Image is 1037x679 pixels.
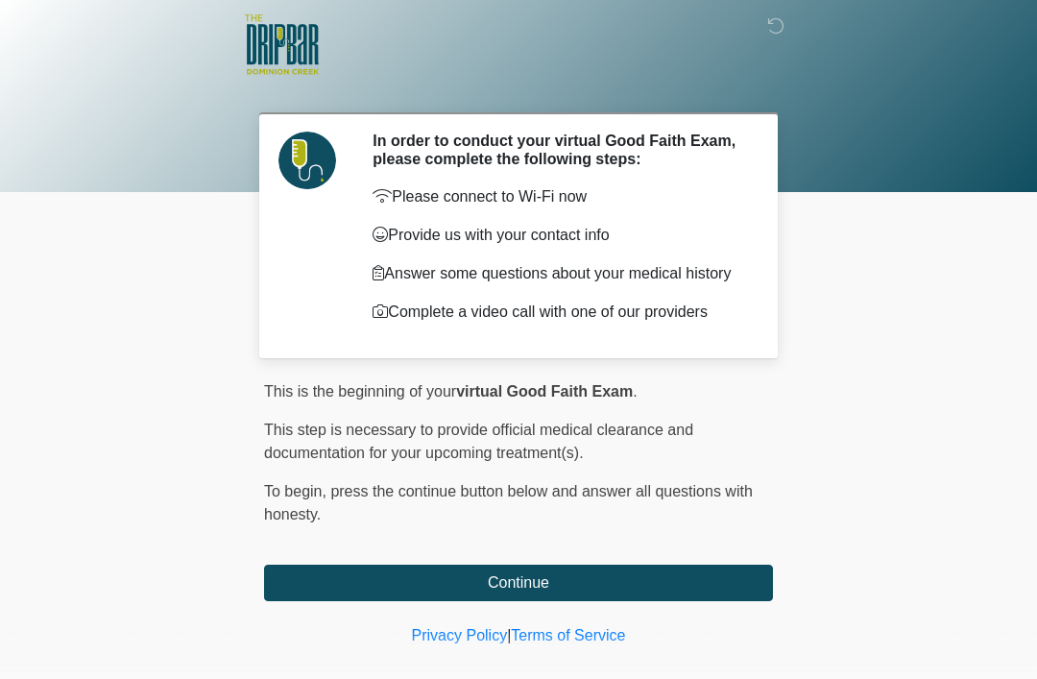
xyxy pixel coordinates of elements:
p: Complete a video call with one of our providers [373,301,744,324]
a: Terms of Service [511,627,625,643]
p: Answer some questions about your medical history [373,262,744,285]
span: press the continue button below and answer all questions with honesty. [264,483,753,522]
span: To begin, [264,483,330,499]
a: Privacy Policy [412,627,508,643]
span: This step is necessary to provide official medical clearance and documentation for your upcoming ... [264,422,693,461]
span: This is the beginning of your [264,383,456,400]
button: Continue [264,565,773,601]
img: The DRIPBaR - San Antonio Dominion Creek Logo [245,14,319,78]
strong: virtual Good Faith Exam [456,383,633,400]
h2: In order to conduct your virtual Good Faith Exam, please complete the following steps: [373,132,744,168]
p: Provide us with your contact info [373,224,744,247]
span: . [633,383,637,400]
a: | [507,627,511,643]
p: Please connect to Wi-Fi now [373,185,744,208]
img: Agent Avatar [278,132,336,189]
